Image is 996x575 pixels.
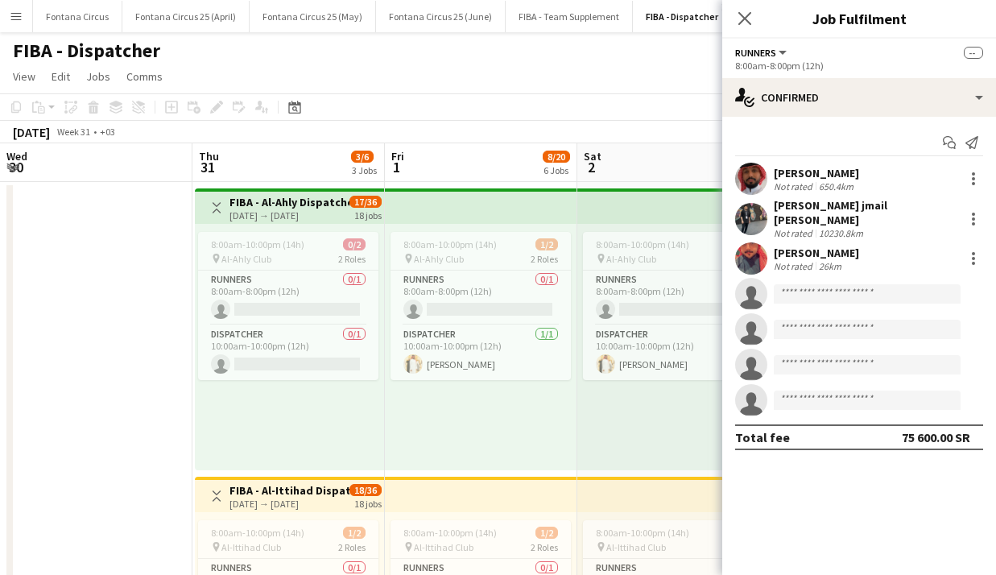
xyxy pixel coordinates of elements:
span: Al-Ahly Club [414,253,464,265]
div: Total fee [735,429,790,445]
button: Fontana Circus 25 (June) [376,1,506,32]
div: Not rated [774,260,816,272]
div: [DATE] → [DATE] [229,498,349,510]
a: View [6,66,42,87]
a: Comms [120,66,169,87]
div: 6 Jobs [543,164,569,176]
h3: FIBA - Al-Ahly Dispatcher [229,195,349,209]
button: Runners [735,47,789,59]
app-card-role: Dispatcher1/110:00am-10:00pm (12h)[PERSON_NAME] [583,325,763,380]
span: Thu [199,149,219,163]
button: Fontana Circus 25 (May) [250,1,376,32]
div: 18 jobs [354,496,382,510]
span: Runners [735,47,776,59]
span: -- [964,47,983,59]
h3: Job Fulfilment [722,8,996,29]
h1: FIBA - Dispatcher [13,39,160,63]
app-card-role: Dispatcher1/110:00am-10:00pm (12h)[PERSON_NAME] [391,325,571,380]
span: 2 [581,158,601,176]
app-job-card: 8:00am-10:00pm (14h)1/2 Al-Ahly Club2 RolesRunners0/18:00am-8:00pm (12h) Dispatcher1/110:00am-10:... [391,232,571,380]
span: Comms [126,69,163,84]
span: 2 Roles [531,253,558,265]
span: View [13,69,35,84]
app-card-role: Runners0/18:00am-8:00pm (12h) [583,271,763,325]
span: 2 Roles [338,541,366,553]
app-job-card: 8:00am-10:00pm (14h)0/2 Al-Ahly Club2 RolesRunners0/18:00am-8:00pm (12h) Dispatcher0/110:00am-10:... [198,232,378,380]
div: [PERSON_NAME] jmail [PERSON_NAME] [774,198,957,227]
span: 8:00am-10:00pm (14h) [211,238,304,250]
span: 8:00am-10:00pm (14h) [596,238,689,250]
span: 8:00am-10:00pm (14h) [403,238,497,250]
span: Jobs [86,69,110,84]
span: 8/20 [543,151,570,163]
span: Week 31 [53,126,93,138]
div: 3 Jobs [352,164,377,176]
div: 26km [816,260,845,272]
div: [DATE] → [DATE] [229,209,349,221]
span: 8:00am-10:00pm (14h) [403,527,497,539]
span: Al-Ahly Club [221,253,271,265]
div: 18 jobs [354,208,382,221]
div: +03 [100,126,115,138]
app-job-card: 8:00am-10:00pm (14h)1/2 Al-Ahly Club2 RolesRunners0/18:00am-8:00pm (12h) Dispatcher1/110:00am-10:... [583,232,763,380]
div: 10230.8km [816,227,866,239]
span: 2 Roles [531,541,558,553]
h3: FIBA - Al-Ittihad Dispatcher [229,483,349,498]
span: 3/6 [351,151,374,163]
span: 1 [389,158,404,176]
button: Fontana Circus 25 (April) [122,1,250,32]
span: 8:00am-10:00pm (14h) [211,527,304,539]
div: Not rated [774,227,816,239]
span: Al-Ahly Club [606,253,656,265]
div: 75 600.00 SR [902,429,970,445]
span: Edit [52,69,70,84]
span: 1/2 [535,527,558,539]
span: Al-Ittihad Club [414,541,473,553]
div: Confirmed [722,78,996,117]
span: Wed [6,149,27,163]
span: Fri [391,149,404,163]
button: Fontana Circus [33,1,122,32]
div: Not rated [774,180,816,192]
a: Edit [45,66,76,87]
span: Al-Ittihad Club [221,541,281,553]
span: 2 Roles [338,253,366,265]
span: 18/36 [349,484,382,496]
div: 650.4km [816,180,857,192]
div: 8:00am-8:00pm (12h) [735,60,983,72]
span: Sat [584,149,601,163]
app-card-role: Dispatcher0/110:00am-10:00pm (12h) [198,325,378,380]
span: 0/2 [343,238,366,250]
span: Al-Ittihad Club [606,541,666,553]
button: FIBA - Dispatcher [633,1,732,32]
span: 1/2 [535,238,558,250]
div: [PERSON_NAME] [774,166,859,180]
span: 1/2 [343,527,366,539]
app-card-role: Runners0/18:00am-8:00pm (12h) [198,271,378,325]
span: 30 [4,158,27,176]
app-card-role: Runners0/18:00am-8:00pm (12h) [391,271,571,325]
div: [PERSON_NAME] [774,246,859,260]
span: 8:00am-10:00pm (14h) [596,527,689,539]
div: [DATE] [13,124,50,140]
button: FIBA - Team Supplement [506,1,633,32]
span: 31 [196,158,219,176]
span: 17/36 [349,196,382,208]
a: Jobs [80,66,117,87]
